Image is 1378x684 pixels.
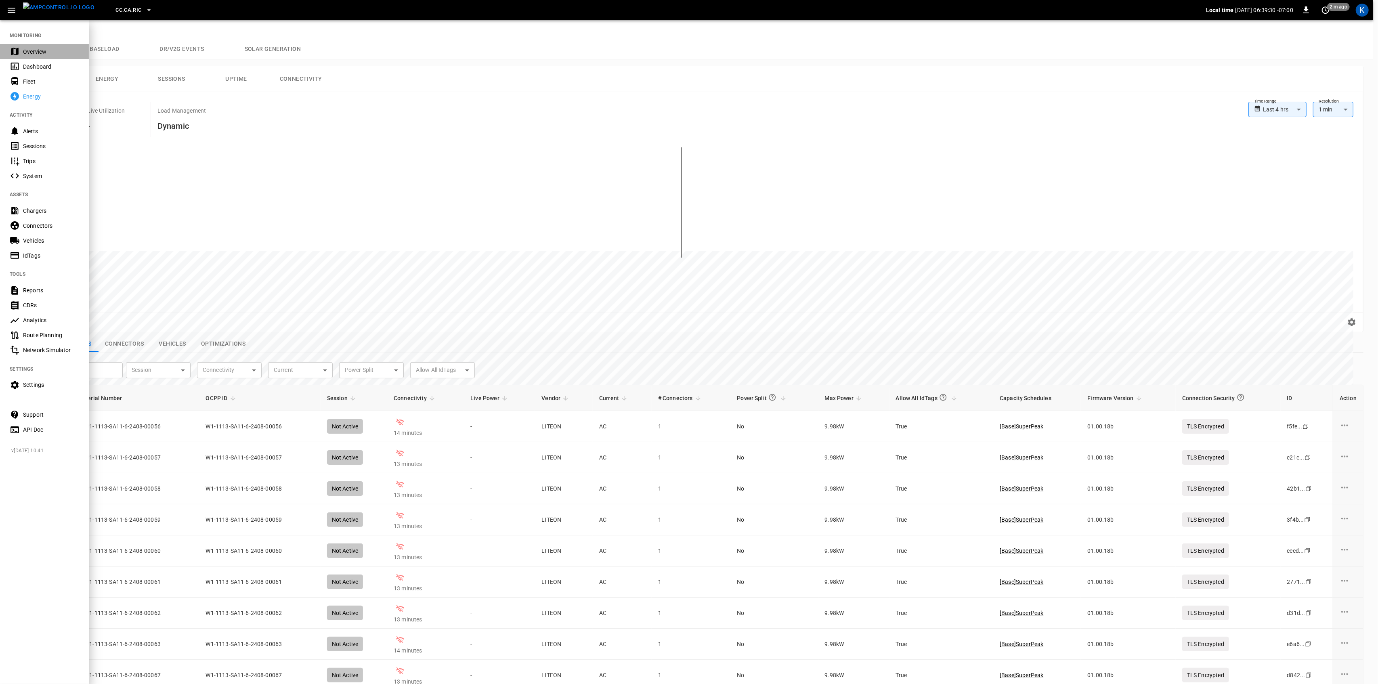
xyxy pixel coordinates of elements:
div: Vehicles [23,237,79,245]
span: 2 m ago [1327,3,1350,11]
div: Analytics [23,316,79,324]
div: IdTags [23,252,79,260]
p: [DATE] 06:39:30 -07:00 [1235,6,1293,14]
div: Reports [23,286,79,294]
div: Settings [23,381,79,389]
div: Alerts [23,127,79,135]
div: profile-icon [1356,4,1369,17]
div: Sessions [23,142,79,150]
span: CC.CA.RIC [115,6,141,15]
img: ampcontrol.io logo [23,2,94,13]
div: Connectors [23,222,79,230]
div: CDRs [23,301,79,309]
div: Chargers [23,207,79,215]
span: v [DATE] 10:41 [11,447,82,455]
div: Network Simulator [23,346,79,354]
div: Fleet [23,78,79,86]
div: Overview [23,48,79,56]
button: set refresh interval [1319,4,1332,17]
div: Dashboard [23,63,79,71]
div: Energy [23,92,79,101]
div: API Doc [23,426,79,434]
div: Support [23,411,79,419]
p: Local time [1206,6,1234,14]
div: Route Planning [23,331,79,339]
div: System [23,172,79,180]
div: Trips [23,157,79,165]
